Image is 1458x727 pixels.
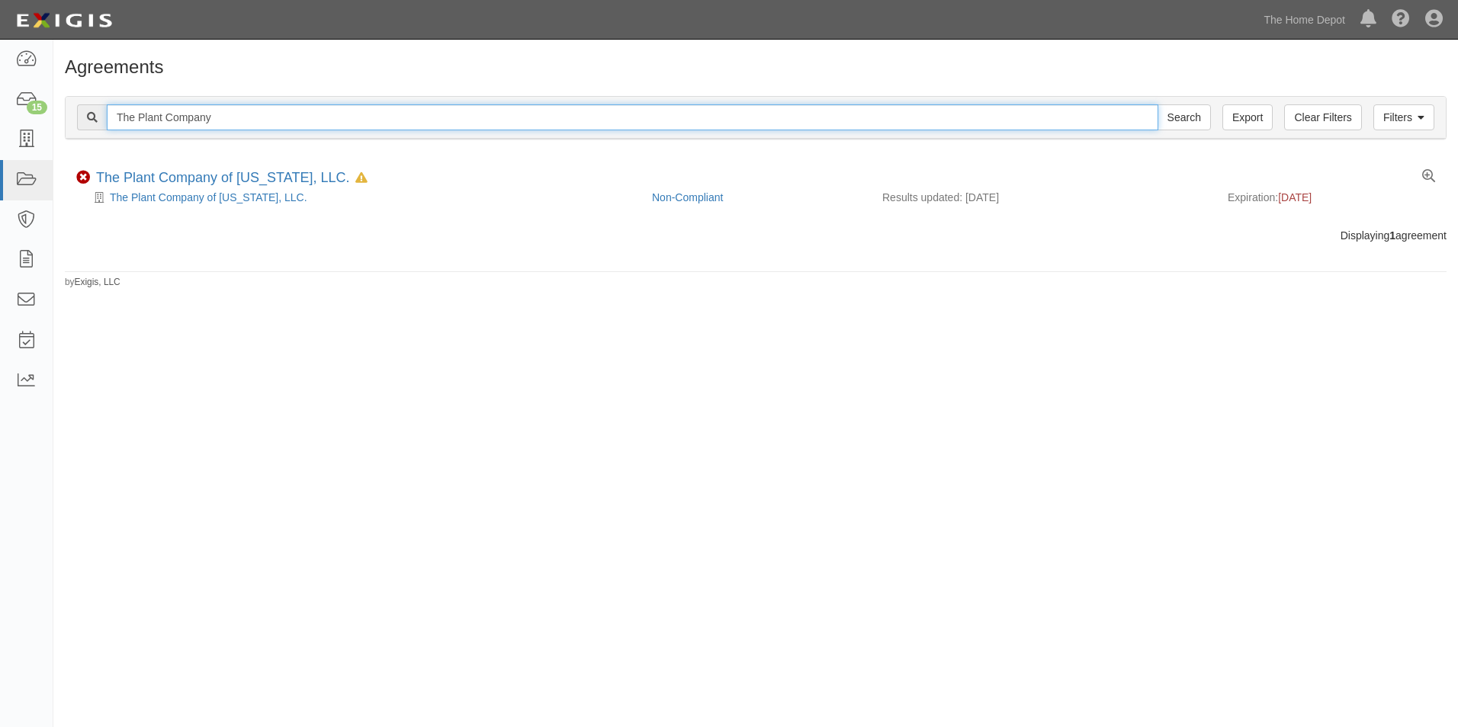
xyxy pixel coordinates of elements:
h1: Agreements [65,57,1447,77]
input: Search [1158,104,1211,130]
div: Displaying agreement [53,228,1458,243]
div: Results updated: [DATE] [882,190,1205,205]
a: The Home Depot [1256,5,1353,35]
a: The Plant Company of [US_STATE], LLC. [96,170,349,185]
div: 15 [27,101,47,114]
input: Search [107,104,1158,130]
b: 1 [1389,229,1395,242]
small: by [65,276,120,289]
div: The Plant Company of Virginia, LLC. [76,190,641,205]
span: [DATE] [1278,191,1312,203]
div: The Plant Company of Virginia, LLC. [96,170,368,187]
i: Non-Compliant [76,171,90,184]
a: Non-Compliant [652,191,723,203]
a: Exigis, LLC [75,277,120,287]
a: Clear Filters [1284,104,1361,130]
a: View results summary [1422,170,1435,184]
i: Help Center - Complianz [1392,11,1410,29]
div: Expiration: [1228,190,1435,205]
a: The Plant Company of [US_STATE], LLC. [110,191,307,203]
i: In Default since 06/11/2025 [355,173,368,184]
a: Filters [1373,104,1434,130]
img: logo-5460c22ac91f19d4615b14bd174203de0afe785f0fc80cf4dbbc73dc1793850b.png [11,7,117,34]
a: Export [1222,104,1273,130]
